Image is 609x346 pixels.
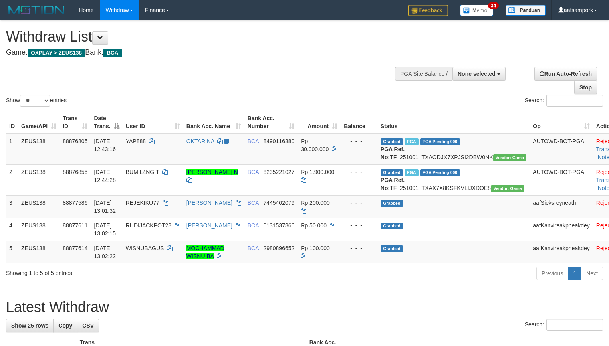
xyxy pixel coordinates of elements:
[491,185,524,192] span: Vendor URL: https://trx31.1velocity.biz
[377,164,530,195] td: TF_251001_TXAX7X8KSFKVLIJXDOE8
[6,49,398,57] h4: Game: Bank:
[60,111,91,134] th: Trans ID: activate to sort column ascending
[530,241,593,263] td: aafKanvireakpheakdey
[6,134,18,165] td: 1
[6,29,398,45] h1: Withdraw List
[6,111,18,134] th: ID
[63,222,87,229] span: 88877611
[63,200,87,206] span: 88877586
[493,154,527,161] span: Vendor URL: https://trx31.1velocity.biz
[530,134,593,165] td: AUTOWD-BOT-PGA
[381,223,403,229] span: Grabbed
[381,245,403,252] span: Grabbed
[18,134,60,165] td: ZEUS138
[381,169,403,176] span: Grabbed
[6,319,54,332] a: Show 25 rows
[6,241,18,263] td: 5
[94,245,116,259] span: [DATE] 13:02:22
[344,221,374,229] div: - - -
[581,267,603,280] a: Next
[263,222,294,229] span: Copy 0131537866 to clipboard
[186,169,238,175] a: [PERSON_NAME] N
[82,322,94,329] span: CSV
[460,5,494,16] img: Button%20Memo.svg
[344,199,374,207] div: - - -
[18,164,60,195] td: ZEUS138
[568,267,581,280] a: 1
[263,138,294,144] span: Copy 8490116380 to clipboard
[18,241,60,263] td: ZEUS138
[301,245,329,251] span: Rp 100.000
[381,177,405,191] b: PGA Ref. No:
[63,169,87,175] span: 88876855
[18,195,60,218] td: ZEUS138
[301,200,329,206] span: Rp 200.000
[408,5,448,16] img: Feedback.jpg
[94,169,116,183] span: [DATE] 12:44:28
[506,5,546,16] img: panduan.png
[248,169,259,175] span: BCA
[63,245,87,251] span: 88877614
[248,138,259,144] span: BCA
[488,2,499,9] span: 34
[6,164,18,195] td: 2
[452,67,506,81] button: None selected
[534,67,597,81] a: Run Auto-Refresh
[301,222,327,229] span: Rp 50.000
[301,169,334,175] span: Rp 1.900.000
[263,245,294,251] span: Copy 2980896652 to clipboard
[301,138,329,152] span: Rp 30.000.000
[405,169,419,176] span: Marked by aafnoeunsreypich
[248,200,259,206] span: BCA
[344,137,374,145] div: - - -
[420,138,460,145] span: PGA Pending
[186,222,232,229] a: [PERSON_NAME]
[377,111,530,134] th: Status
[94,200,116,214] span: [DATE] 13:01:32
[28,49,85,57] span: OXPLAY > ZEUS138
[91,111,122,134] th: Date Trans.: activate to sort column descending
[6,4,67,16] img: MOTION_logo.png
[126,138,146,144] span: YAP888
[6,299,603,315] h1: Latest Withdraw
[341,111,377,134] th: Balance
[344,244,374,252] div: - - -
[298,111,341,134] th: Amount: activate to sort column ascending
[126,200,159,206] span: REJEKIKU77
[20,95,50,107] select: Showentries
[381,200,403,207] span: Grabbed
[58,322,72,329] span: Copy
[536,267,568,280] a: Previous
[248,245,259,251] span: BCA
[263,200,294,206] span: Copy 7445402079 to clipboard
[263,169,294,175] span: Copy 8235221027 to clipboard
[183,111,244,134] th: Bank Acc. Name: activate to sort column ascending
[6,195,18,218] td: 3
[77,319,99,332] a: CSV
[344,168,374,176] div: - - -
[420,169,460,176] span: PGA Pending
[18,218,60,241] td: ZEUS138
[530,164,593,195] td: AUTOWD-BOT-PGA
[546,319,603,331] input: Search:
[530,111,593,134] th: Op: activate to sort column ascending
[381,138,403,145] span: Grabbed
[186,138,214,144] a: OKTARINA
[6,218,18,241] td: 4
[11,322,48,329] span: Show 25 rows
[458,71,496,77] span: None selected
[377,134,530,165] td: TF_251001_TXAODJX7XPJSI2DBW0NK
[546,95,603,107] input: Search:
[186,200,232,206] a: [PERSON_NAME]
[530,195,593,218] td: aafSieksreyneath
[395,67,452,81] div: PGA Site Balance /
[574,81,597,94] a: Stop
[53,319,77,332] a: Copy
[94,222,116,237] span: [DATE] 13:02:15
[244,111,298,134] th: Bank Acc. Number: activate to sort column ascending
[126,222,171,229] span: RUDIJACKPOT28
[123,111,183,134] th: User ID: activate to sort column ascending
[126,169,159,175] span: BUMIL4NGIT
[525,95,603,107] label: Search:
[6,266,248,277] div: Showing 1 to 5 of 5 entries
